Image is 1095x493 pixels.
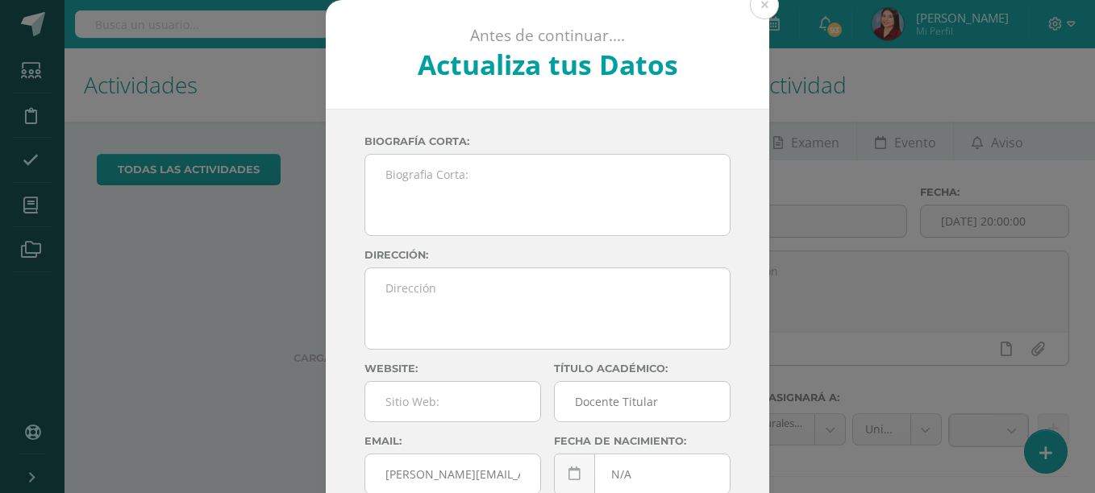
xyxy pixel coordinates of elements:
[369,46,727,83] h2: Actualiza tus Datos
[554,362,731,375] label: Título académico:
[365,382,540,421] input: Sitio Web:
[555,382,730,421] input: Titulo:
[364,135,731,147] label: Biografía corta:
[364,362,541,375] label: Website:
[364,249,731,261] label: Dirección:
[369,26,727,46] p: Antes de continuar....
[364,435,541,447] label: Email:
[554,435,731,447] label: Fecha de nacimiento:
